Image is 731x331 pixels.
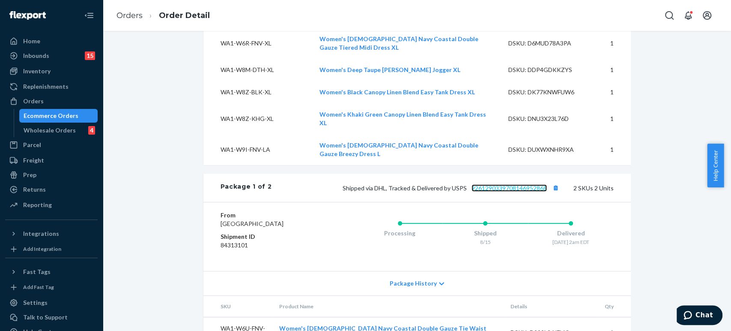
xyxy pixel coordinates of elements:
[319,141,478,157] a: Women's [DEMOGRAPHIC_DATA] Navy Coastal Double Gauze Breezy Dress L
[203,296,273,317] th: SKU
[508,114,589,123] div: DSKU: DNU3X23L76D
[23,97,44,105] div: Orders
[5,168,98,182] a: Prep
[5,49,98,63] a: Inbounds15
[508,145,589,154] div: DSKU: DUXWXNHR9XA
[319,111,486,126] a: Women's Khaki Green Canopy Linen Blend Easy Tank Dress XL
[5,80,98,93] a: Replenishments
[698,7,716,24] button: Open account menu
[319,66,460,73] a: Women's Deep Taupe [PERSON_NAME] Jogger XL
[508,66,589,74] div: DSKU: DDP4GDKKZYS
[707,144,724,187] button: Help Center
[597,296,630,317] th: Qty
[677,305,722,327] iframe: Opens a widget where you can chat to one of our agents
[528,238,614,246] div: [DATE] 2am EDT
[272,182,613,193] div: 2 SKUs 2 Units
[5,138,98,152] a: Parcel
[595,103,630,134] td: 1
[661,7,678,24] button: Open Search Box
[595,59,630,81] td: 1
[272,296,504,317] th: Product Name
[23,82,69,91] div: Replenishments
[19,123,98,137] a: Wholesale Orders4
[390,279,437,288] span: Package History
[680,7,697,24] button: Open notifications
[508,39,589,48] div: DSKU: D6MUD78A3PA
[5,64,98,78] a: Inventory
[88,126,95,135] div: 4
[504,296,598,317] th: Details
[221,211,323,220] dt: From
[442,229,528,238] div: Shipped
[203,134,313,165] td: WA1-W9I-FNV-LA
[116,11,143,20] a: Orders
[23,229,59,238] div: Integrations
[221,220,283,227] span: [GEOGRAPHIC_DATA]
[5,244,98,254] a: Add Integration
[221,232,323,241] dt: Shipment ID
[471,184,547,192] a: 9261290339708146952868
[319,88,475,96] a: Women's Black Canopy Linen Blend Easy Tank Dress XL
[23,185,46,194] div: Returns
[23,283,54,291] div: Add Fast Tag
[23,268,51,276] div: Fast Tags
[319,35,478,51] a: Women's [DEMOGRAPHIC_DATA] Navy Coastal Double Gauze Tiered Midi Dress XL
[203,81,313,103] td: WA1-W8Z-BLK-XL
[221,182,272,193] div: Package 1 of 2
[23,313,68,322] div: Talk to Support
[5,282,98,292] a: Add Fast Tag
[85,51,95,60] div: 15
[343,184,561,192] span: Shipped via DHL, Tracked & Delivered by USPS
[203,59,313,81] td: WA1-W8M-DTH-XL
[5,310,98,324] button: Talk to Support
[203,103,313,134] td: WA1-W8Z-KHG-XL
[110,3,217,28] ol: breadcrumbs
[5,198,98,212] a: Reporting
[508,88,589,96] div: DSKU: DK77KNWFUW6
[23,51,49,60] div: Inbounds
[5,183,98,196] a: Returns
[442,238,528,246] div: 8/15
[19,109,98,123] a: Ecommerce Orders
[23,141,41,149] div: Parcel
[5,227,98,241] button: Integrations
[528,229,614,238] div: Delivered
[9,11,46,20] img: Flexport logo
[5,296,98,310] a: Settings
[24,126,76,135] div: Wholesale Orders
[595,28,630,59] td: 1
[595,81,630,103] td: 1
[23,156,44,165] div: Freight
[23,298,48,307] div: Settings
[5,265,98,279] button: Fast Tags
[5,94,98,108] a: Orders
[159,11,210,20] a: Order Detail
[23,67,51,75] div: Inventory
[23,201,52,209] div: Reporting
[357,229,443,238] div: Processing
[5,153,98,167] a: Freight
[595,134,630,165] td: 1
[221,241,323,250] dd: 84313101
[5,34,98,48] a: Home
[24,111,78,120] div: Ecommerce Orders
[23,245,61,253] div: Add Integration
[203,28,313,59] td: WA1-W6R-FNV-XL
[550,182,561,193] button: Copy tracking number
[81,7,98,24] button: Close Navigation
[23,37,40,45] div: Home
[23,171,36,179] div: Prep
